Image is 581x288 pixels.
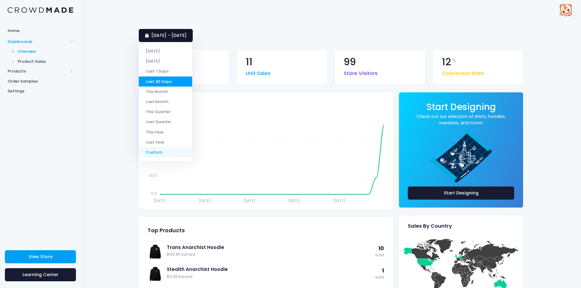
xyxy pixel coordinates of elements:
[28,254,52,260] span: View Store
[199,198,211,203] tspan: [DATE]
[426,101,496,113] span: Start Designing
[375,275,384,280] span: Sold
[167,252,372,258] span: $133.95 Earned
[378,245,384,252] span: 10
[139,107,192,117] li: This Quarter
[151,191,157,196] tspan: 0.0
[375,252,384,258] span: Sold
[18,59,74,65] span: Product Sales
[8,39,68,45] span: Dashboards
[344,67,378,77] span: Store Visitors
[8,88,73,94] span: Settings
[139,97,192,107] li: Last Month
[8,78,73,84] span: Order Samples
[23,272,59,278] span: Learning Center
[151,32,187,38] span: [DATE] - [DATE]
[442,67,484,77] span: Conversion Rate
[408,113,514,126] a: Check out our selection of shirts, hoodies, sweaters, and more!
[408,187,514,200] a: Start Designing
[246,57,253,67] span: 11
[139,66,192,76] li: Last 7 Days
[408,223,452,229] span: Sales By Country
[442,57,451,67] span: 12
[139,29,193,42] a: [DATE] - [DATE]
[139,147,192,157] li: Custom
[167,266,372,273] a: Stealth Anarchist Hoodie
[246,67,271,77] span: Unit Sales
[167,244,372,251] a: Trans Anarchist Hoodie
[8,68,68,74] span: Products
[139,76,192,87] li: Last 30 Days
[139,117,192,127] li: Last Quarter
[382,267,384,274] span: 1
[139,87,192,97] li: This Month
[139,56,192,66] li: [DATE]
[333,198,345,203] tspan: [DATE]
[5,268,76,281] a: Learning Center
[426,106,496,112] a: Start Designing
[560,4,572,16] img: User
[18,48,74,55] span: Overview
[288,198,300,203] tspan: [DATE]
[243,198,256,203] tspan: [DATE]
[5,250,76,263] a: View Store
[8,7,73,13] img: Logo
[452,57,456,64] span: %
[8,28,73,34] span: Home
[154,198,166,203] tspan: [DATE]
[139,137,192,147] li: Last Year
[167,274,372,280] span: $11.45 Earned
[148,227,185,234] span: Top Products
[149,173,157,178] tspan: 30.0
[344,57,356,67] span: 99
[139,127,192,137] li: This Year
[139,46,192,56] li: [DATE]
